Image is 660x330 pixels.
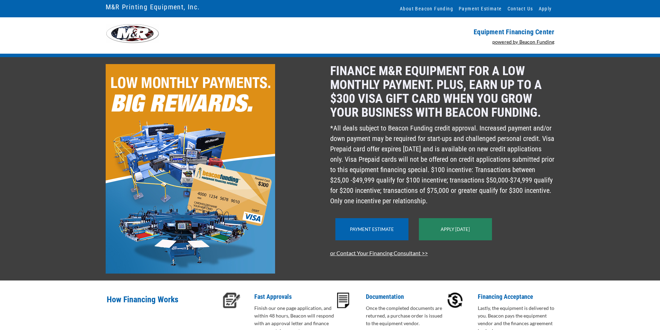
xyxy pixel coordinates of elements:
[330,123,555,206] p: *All deals subject to Beacon Funding credit approval. Increased payment and/or down payment may b...
[492,39,555,45] a: powered by Beacon Funding
[334,28,555,36] p: Equipment Financing Center
[447,293,463,308] img: accept-icon.PNG
[330,64,555,119] p: Finance M&R equipment for a low monthly payment. Plus, earn up to a $300 Visa gift card when you ...
[106,64,275,274] img: LinkClick.aspx
[366,304,446,327] p: Once the completed documents are returned, a purchase order is issued to the equipment vendor.
[223,293,240,308] img: approval-icon.PNG
[441,226,470,232] a: Apply [DATE]
[337,293,349,308] img: docs-icon.PNG
[107,293,219,315] p: How Financing Works
[478,293,558,301] p: Financing Acceptance
[106,1,200,13] a: M&R Printing Equipment, Inc.
[254,293,334,301] p: Fast Approvals
[106,24,159,43] img: LinkClick.aspx
[350,226,394,232] a: Payment Estimate
[366,293,446,301] p: Documentation
[330,250,428,256] a: or Contact Your Financing Consultant >>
